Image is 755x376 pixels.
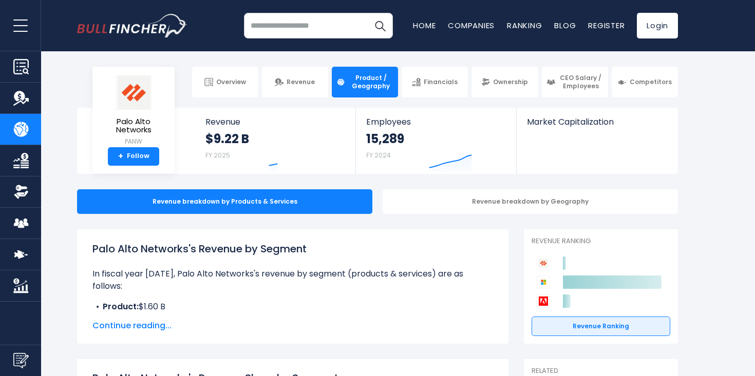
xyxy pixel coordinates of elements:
[413,20,436,31] a: Home
[532,237,670,246] p: Revenue Ranking
[216,78,246,86] span: Overview
[588,20,625,31] a: Register
[402,67,468,97] a: Financials
[532,316,670,336] a: Revenue Ranking
[192,67,258,97] a: Overview
[424,78,458,86] span: Financials
[507,20,542,31] a: Ranking
[101,137,166,146] small: PANW
[383,189,678,214] div: Revenue breakdown by Geography
[537,256,550,270] img: Palo Alto Networks competitors logo
[366,117,505,127] span: Employees
[205,117,346,127] span: Revenue
[205,131,249,147] strong: $9.22 B
[92,301,493,313] li: $1.60 B
[92,320,493,332] span: Continue reading...
[637,13,678,38] a: Login
[100,75,167,147] a: Palo Alto Networks PANW
[367,13,393,38] button: Search
[366,131,404,147] strong: 15,289
[532,367,670,375] p: Related
[558,74,603,90] span: CEO Salary / Employees
[101,117,166,134] span: Palo Alto Networks
[348,74,393,90] span: Product / Geography
[527,117,667,127] span: Market Capitalization
[205,151,230,160] small: FY 2025
[92,268,493,292] p: In fiscal year [DATE], Palo Alto Networks's revenue by segment (products & services) are as follows:
[630,78,672,86] span: Competitors
[332,67,398,97] a: Product / Geography
[77,14,187,37] a: Go to homepage
[108,147,159,166] a: +Follow
[537,275,550,289] img: Microsoft Corporation competitors logo
[103,301,139,312] b: Product:
[77,14,187,37] img: bullfincher logo
[493,78,528,86] span: Ownership
[13,184,29,200] img: Ownership
[77,189,372,214] div: Revenue breakdown by Products & Services
[262,67,328,97] a: Revenue
[356,108,516,174] a: Employees 15,289 FY 2024
[517,108,677,144] a: Market Capitalization
[195,108,356,174] a: Revenue $9.22 B FY 2025
[612,67,678,97] a: Competitors
[92,241,493,256] h1: Palo Alto Networks's Revenue by Segment
[471,67,538,97] a: Ownership
[448,20,495,31] a: Companies
[554,20,576,31] a: Blog
[118,152,123,161] strong: +
[287,78,315,86] span: Revenue
[537,294,550,308] img: Adobe competitors logo
[542,67,608,97] a: CEO Salary / Employees
[366,151,391,160] small: FY 2024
